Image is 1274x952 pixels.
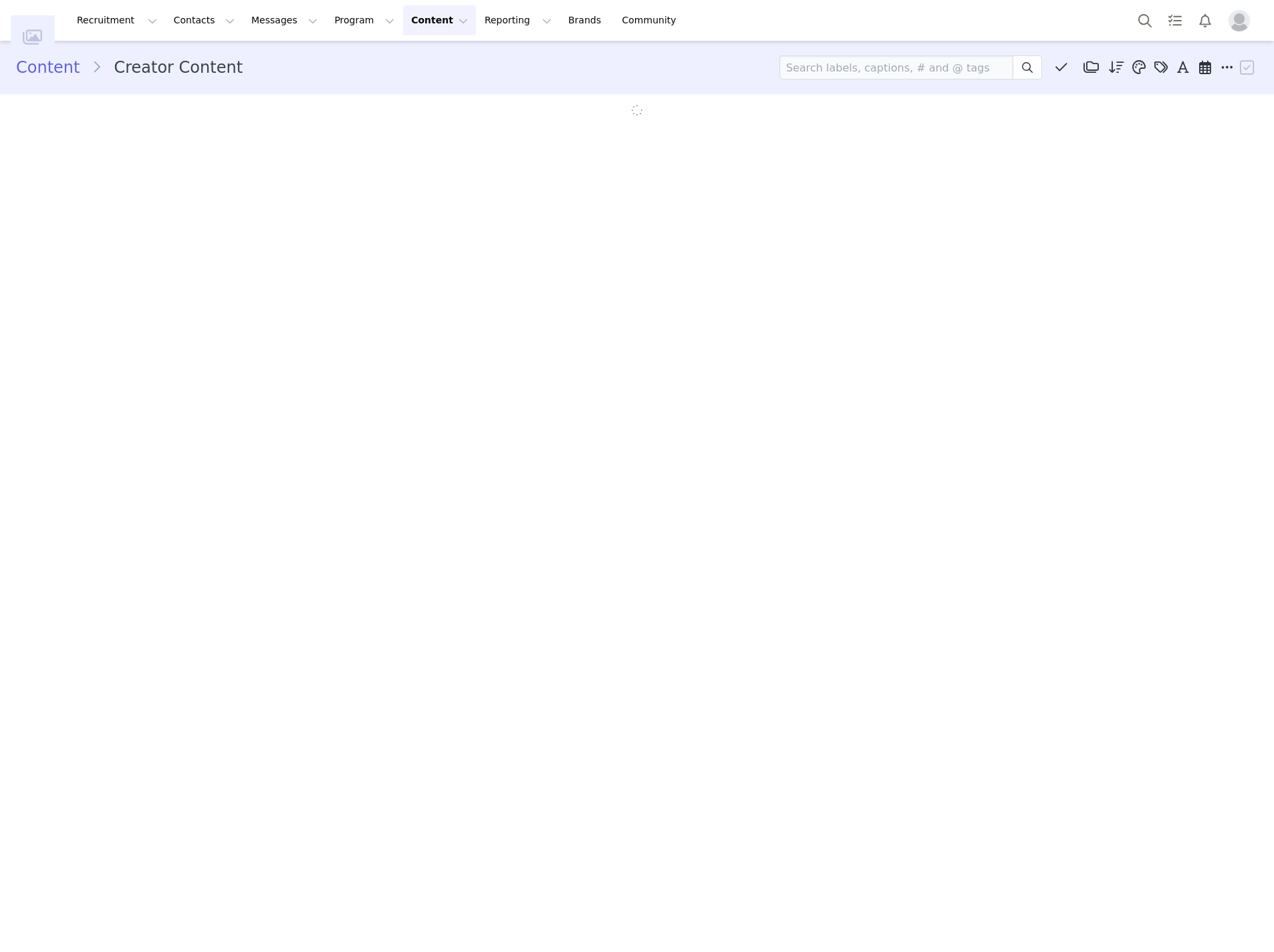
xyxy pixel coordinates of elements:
a: Community [614,5,690,35]
button: Recruitment [69,5,165,35]
button: Contacts [166,5,243,35]
button: Program [326,5,402,35]
button: Content [403,5,476,35]
button: Reporting [477,5,559,35]
a: Brands [560,5,613,35]
button: Notifications [1190,5,1220,35]
a: Content [16,55,92,80]
button: Messages [243,5,326,35]
button: Profile [1221,10,1263,31]
input: Search labels, captions, # and @ tags [779,55,1013,80]
img: placeholder-profile.jpg [1229,10,1250,31]
a: Tasks [1160,5,1190,35]
button: Search [1130,5,1160,35]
